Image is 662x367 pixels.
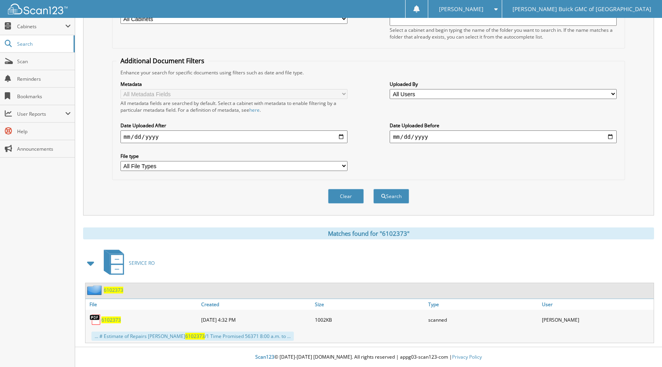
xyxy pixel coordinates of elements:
[116,69,621,76] div: Enhance your search for specific documents using filters such as date and file type.
[120,130,348,143] input: start
[17,146,71,152] span: Announcements
[116,56,208,65] legend: Additional Document Filters
[185,333,205,340] span: 6102373
[87,285,104,295] img: folder2.png
[373,189,409,204] button: Search
[199,312,313,328] div: [DATE] 4:32 PM
[390,122,617,129] label: Date Uploaded Before
[120,100,348,113] div: All metadata fields are searched by default. Select a cabinet with metadata to enable filtering b...
[255,353,274,360] span: Scan123
[540,299,654,310] a: User
[91,332,294,341] div: ... # Estimate of Repairs [PERSON_NAME] /1 Time Promised 56371 8:00 a.m. to ...
[17,58,71,65] span: Scan
[17,41,70,47] span: Search
[426,299,540,310] a: Type
[17,76,71,82] span: Reminders
[17,111,65,117] span: User Reports
[439,7,483,12] span: [PERSON_NAME]
[120,122,348,129] label: Date Uploaded After
[17,23,65,30] span: Cabinets
[513,7,651,12] span: [PERSON_NAME] Buick GMC of [GEOGRAPHIC_DATA]
[452,353,482,360] a: Privacy Policy
[540,312,654,328] div: [PERSON_NAME]
[390,130,617,143] input: end
[75,348,662,367] div: © [DATE]-[DATE] [DOMAIN_NAME]. All rights reserved | appg03-scan123-com |
[17,93,71,100] span: Bookmarks
[622,329,662,367] iframe: Chat Widget
[99,247,155,279] a: SERVICE RO
[313,312,427,328] div: 1002KB
[85,299,199,310] a: File
[390,27,617,40] div: Select a cabinet and begin typing the name of the folder you want to search in. If the name match...
[83,227,654,239] div: Matches found for "6102373"
[426,312,540,328] div: scanned
[328,189,364,204] button: Clear
[249,107,260,113] a: here
[199,299,313,310] a: Created
[313,299,427,310] a: Size
[17,128,71,135] span: Help
[120,153,348,159] label: File type
[129,260,155,266] span: SERVICE RO
[120,81,348,87] label: Metadata
[104,287,123,293] a: 6102373
[89,314,101,326] img: PDF.png
[101,317,121,323] a: 6102373
[8,4,68,14] img: scan123-logo-white.svg
[390,81,617,87] label: Uploaded By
